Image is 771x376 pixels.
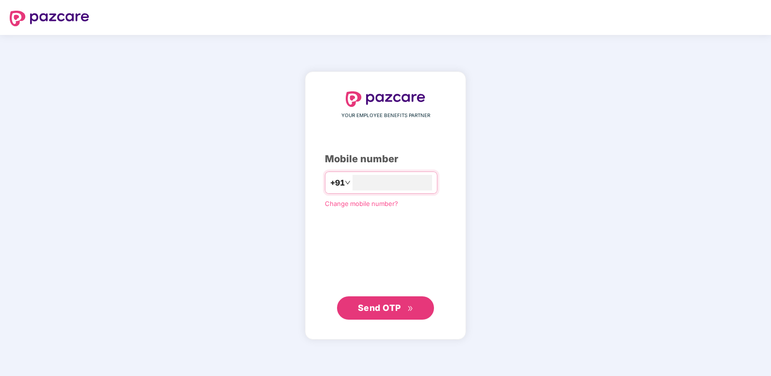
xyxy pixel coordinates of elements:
[330,177,345,189] span: +91
[346,91,425,107] img: logo
[325,152,446,167] div: Mobile number
[10,11,89,26] img: logo
[325,200,398,207] a: Change mobile number?
[345,180,351,186] span: down
[341,112,430,120] span: YOUR EMPLOYEE BENEFITS PARTNER
[407,306,414,312] span: double-right
[337,296,434,320] button: Send OTPdouble-right
[358,303,401,313] span: Send OTP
